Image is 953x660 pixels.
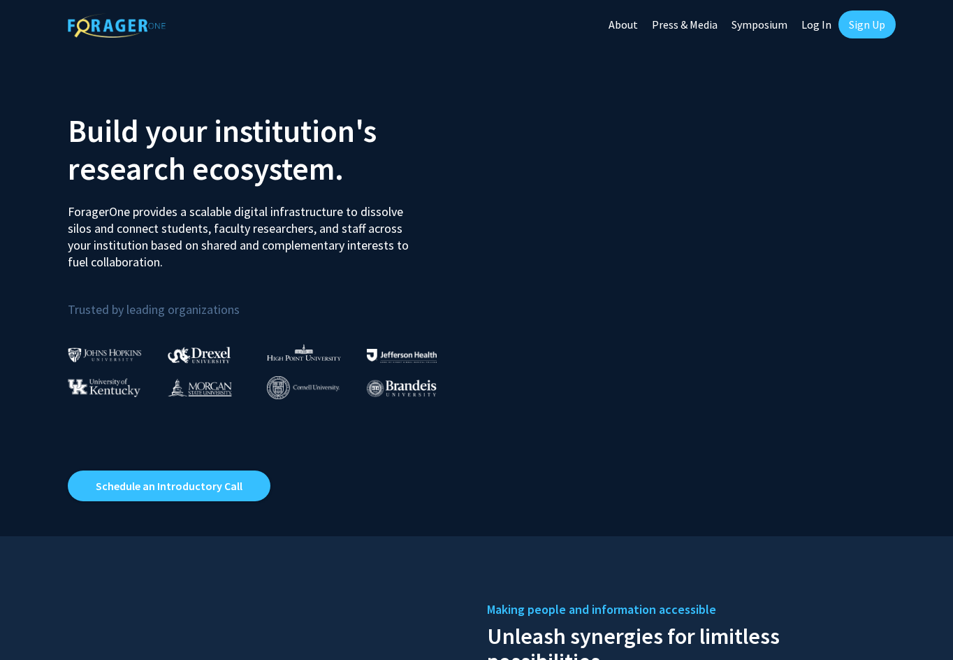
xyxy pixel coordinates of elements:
h2: Build your institution's research ecosystem. [68,112,466,187]
a: Opens in a new tab [68,471,270,501]
img: Morgan State University [168,378,232,396]
img: Johns Hopkins University [68,347,142,362]
p: Trusted by leading organizations [68,282,466,320]
p: ForagerOne provides a scalable digital infrastructure to dissolve silos and connect students, fac... [68,193,419,271]
img: High Point University [267,344,341,361]
img: Drexel University [168,347,231,363]
a: Sign Up [838,10,896,38]
img: University of Kentucky [68,378,140,397]
img: Thomas Jefferson University [367,349,437,362]
img: ForagerOne Logo [68,13,166,38]
h5: Making people and information accessible [487,599,885,620]
img: Brandeis University [367,380,437,397]
img: Cornell University [267,376,340,399]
